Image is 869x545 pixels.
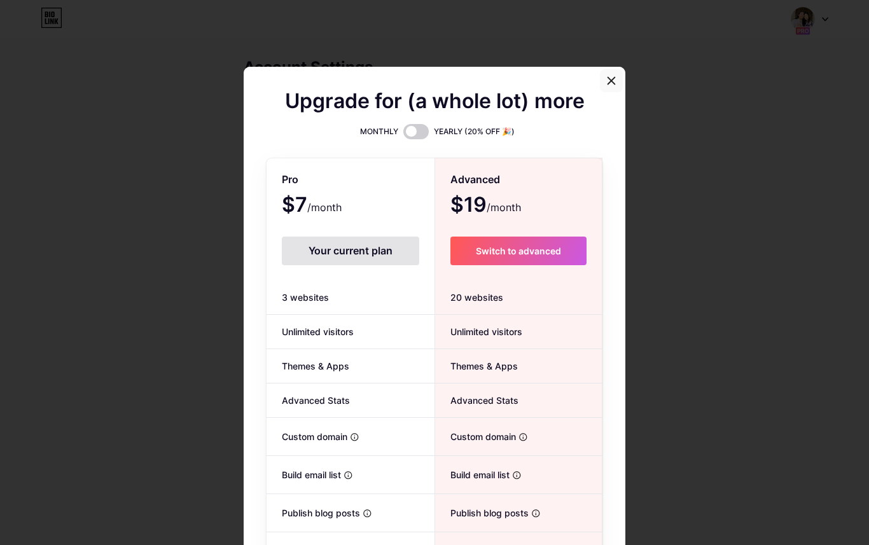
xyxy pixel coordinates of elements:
span: Custom domain [267,430,347,443]
span: Switch to advanced [476,245,561,256]
button: Switch to advanced [450,237,587,265]
span: Build email list [267,468,341,481]
span: YEARLY (20% OFF 🎉) [434,125,515,138]
span: /month [307,200,342,215]
span: Advanced [450,169,500,191]
span: Pro [282,169,298,191]
span: Publish blog posts [435,506,529,520]
span: Advanced Stats [435,394,518,407]
span: Unlimited visitors [267,325,354,338]
div: 3 websites [267,280,434,315]
span: $19 [450,197,521,215]
span: Themes & Apps [267,359,349,373]
span: MONTHLY [360,125,398,138]
span: Build email list [435,468,510,481]
div: 20 websites [435,280,602,315]
span: /month [487,200,521,215]
span: Publish blog posts [267,506,360,520]
span: Upgrade for (a whole lot) more [285,93,585,109]
span: $7 [282,197,342,215]
span: Custom domain [435,430,516,443]
span: Unlimited visitors [435,325,522,338]
div: Your current plan [282,237,419,265]
span: Advanced Stats [267,394,350,407]
span: Themes & Apps [435,359,518,373]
